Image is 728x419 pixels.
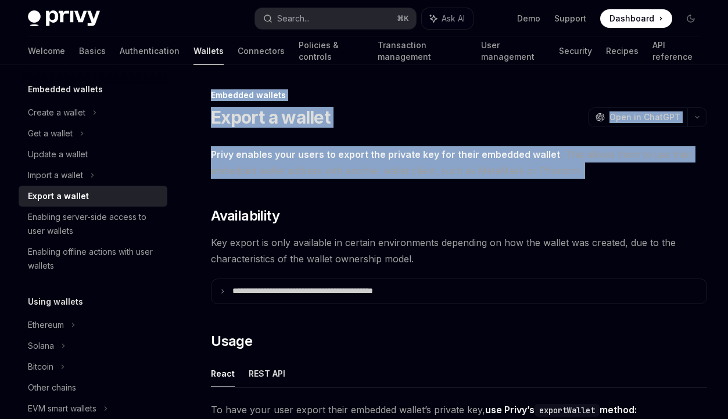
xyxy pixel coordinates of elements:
[397,14,409,23] span: ⌘ K
[442,13,465,24] span: Ask AI
[211,89,707,101] div: Embedded wallets
[28,318,64,332] div: Ethereum
[19,207,167,241] a: Enabling server-side access to user wallets
[255,8,416,29] button: Search...⌘K
[481,37,545,65] a: User management
[28,168,83,182] div: Import a wallet
[79,37,106,65] a: Basics
[28,360,53,374] div: Bitcoin
[249,360,285,387] button: REST API
[559,37,592,65] a: Security
[211,207,279,225] span: Availability
[485,404,637,416] strong: use Privy’s method:
[535,404,600,417] code: exportWallet
[211,360,235,387] button: React
[211,149,560,160] strong: Privy enables your users to export the private key for their embedded wallet
[609,13,654,24] span: Dashboard
[28,295,83,309] h5: Using wallets
[211,107,330,128] h1: Export a wallet
[28,189,89,203] div: Export a wallet
[19,377,167,398] a: Other chains
[682,9,700,28] button: Toggle dark mode
[19,241,167,276] a: Enabling offline actions with user wallets
[277,12,310,26] div: Search...
[211,234,707,267] span: Key export is only available in certain environments depending on how the wallet was created, due...
[28,210,160,238] div: Enabling server-side access to user wallets
[28,82,103,96] h5: Embedded wallets
[28,106,85,120] div: Create a wallet
[28,127,73,140] div: Get a wallet
[193,37,224,65] a: Wallets
[211,146,707,179] span: . This allows them to use their embedded wallet address with another wallet client, such as MetaM...
[238,37,285,65] a: Connectors
[600,9,672,28] a: Dashboard
[588,107,687,127] button: Open in ChatGPT
[28,339,54,353] div: Solana
[211,402,707,418] span: To have your user export their embedded wallet’s private key,
[606,37,639,65] a: Recipes
[19,144,167,165] a: Update a wallet
[28,147,88,161] div: Update a wallet
[120,37,180,65] a: Authentication
[609,111,680,123] span: Open in ChatGPT
[28,402,96,416] div: EVM smart wallets
[28,10,100,27] img: dark logo
[28,37,65,65] a: Welcome
[422,8,473,29] button: Ask AI
[378,37,468,65] a: Transaction management
[554,13,586,24] a: Support
[299,37,364,65] a: Policies & controls
[19,186,167,207] a: Export a wallet
[652,37,700,65] a: API reference
[211,332,252,351] span: Usage
[517,13,540,24] a: Demo
[28,381,76,395] div: Other chains
[28,245,160,273] div: Enabling offline actions with user wallets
